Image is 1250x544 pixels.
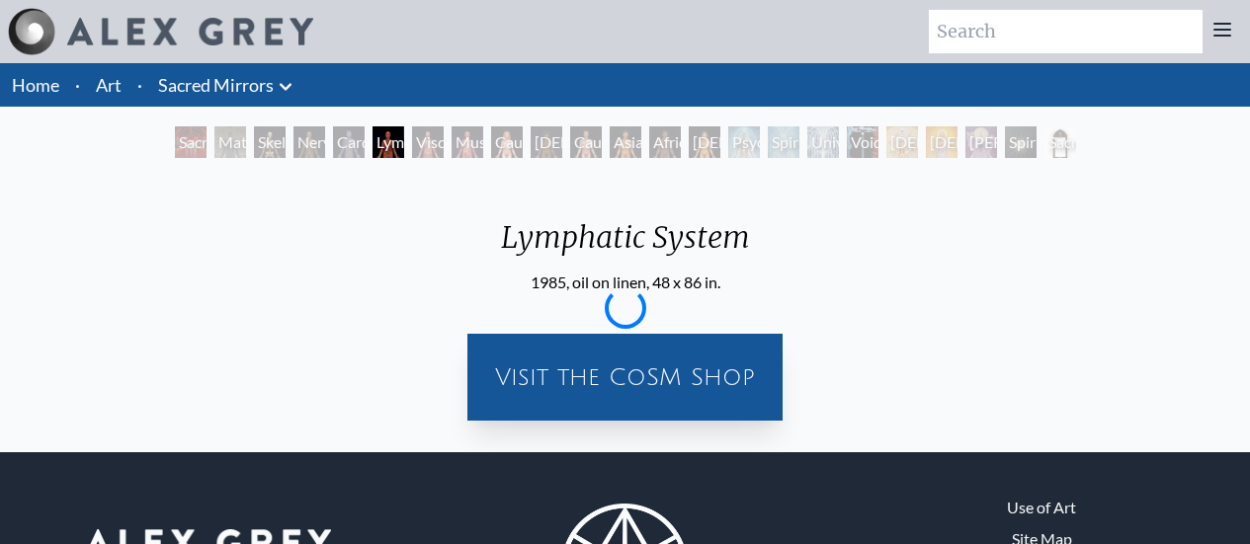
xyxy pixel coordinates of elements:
div: Sacred Mirrors Room, [GEOGRAPHIC_DATA] [175,126,207,158]
li: · [67,63,88,107]
div: Nervous System [293,126,325,158]
div: Lymphatic System [485,219,766,271]
li: · [129,63,150,107]
div: African Man [649,126,681,158]
div: Spiritual Energy System [768,126,799,158]
div: [DEMOGRAPHIC_DATA] Woman [689,126,720,158]
div: Lymphatic System [373,126,404,158]
div: [DEMOGRAPHIC_DATA] [886,126,918,158]
div: Psychic Energy System [728,126,760,158]
div: Muscle System [452,126,483,158]
div: Caucasian Man [570,126,602,158]
div: [DEMOGRAPHIC_DATA] Woman [531,126,562,158]
a: Home [12,74,59,96]
div: [DEMOGRAPHIC_DATA] [926,126,958,158]
div: Cardiovascular System [333,126,365,158]
div: 1985, oil on linen, 48 x 86 in. [485,271,766,294]
div: [PERSON_NAME] [965,126,997,158]
div: Spiritual World [1005,126,1037,158]
div: Asian Man [610,126,641,158]
div: Universal Mind Lattice [807,126,839,158]
input: Search [929,10,1203,53]
div: Void Clear Light [847,126,878,158]
a: Art [96,71,122,99]
a: Visit the CoSM Shop [479,346,771,409]
a: Sacred Mirrors [158,71,274,99]
div: Material World [214,126,246,158]
div: Skeletal System [254,126,286,158]
a: Use of Art [1007,496,1076,519]
div: Sacred Mirrors Frame [1044,126,1076,158]
div: Viscera [412,126,444,158]
div: Caucasian Woman [491,126,523,158]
